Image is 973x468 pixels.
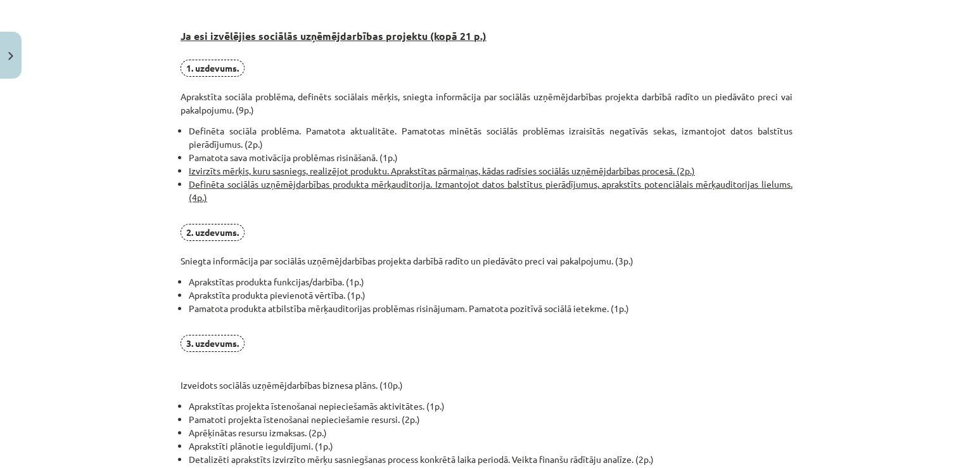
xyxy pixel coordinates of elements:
[186,226,239,238] strong: 2. uzdevums.
[189,439,792,453] li: Aprakstīti plānotie ieguldījumi. (1p.)
[189,400,792,413] li: Aprakstītas projekta īstenošanai nepieciešamās aktivitātes. (1p.)
[189,165,695,176] u: Izvirzīts mērķis, kuru sasniegs, realizējot produktu. Aprakstītas pārmaiņas, kādas radīsies sociā...
[181,60,245,77] span: 1. uzdevums.
[181,29,486,42] strong: Ja esi izvēlējies sociālās uzņēmējdarbības projektu (kopā 21 p.)
[8,52,13,60] img: icon-close-lesson-0947bae3869378f0d4975bcd49f059093ad1ed9edebbc8119c70593378902aed.svg
[189,453,792,466] li: Detalizēti aprakstīts izvirzīto mērķu sasniegšanas process konkrētā laika periodā. Veikta finanšu...
[189,289,792,302] li: Aprakstīta produkta pievienotā vērtība. (1p.)
[186,337,239,349] strong: 3. uzdevums.
[189,413,792,426] li: Pamatoti projekta īstenošanai nepieciešamie resursi. (2p.)
[189,151,792,164] li: Pamatota sava motivācija problēmas risināšanā. (1p.)
[189,275,792,289] li: Aprakstītas produkta funkcijas/darbība. (1p.)
[181,224,792,268] p: Sniegta informācija par sociālās uzņēmējdarbības projekta darbībā radīto un piedāvāto preci vai p...
[189,178,792,203] u: Definēta sociālās uzņēmējdarbības produkta mērķauditorija. Izmantojot datos balstītus pierādījumu...
[189,302,792,328] li: Pamatota produkta atbilstība mērķauditorijas problēmas risinājumam. Pamatota pozitīvā sociālā iet...
[189,124,792,151] li: Definēta sociāla problēma. Pamatota aktualitāte. Pamatotas minētās sociālās problēmas izraisītās ...
[181,335,792,392] p: Izveidots sociālās uzņēmējdarbības biznesa plāns. (10p.)
[181,60,792,117] p: Aprakstīta sociāla problēma, definēts sociālais mērķis, sniegta informācija par sociālās uzņēmējd...
[189,426,792,439] li: Aprēķinātas resursu izmaksas. (2p.)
